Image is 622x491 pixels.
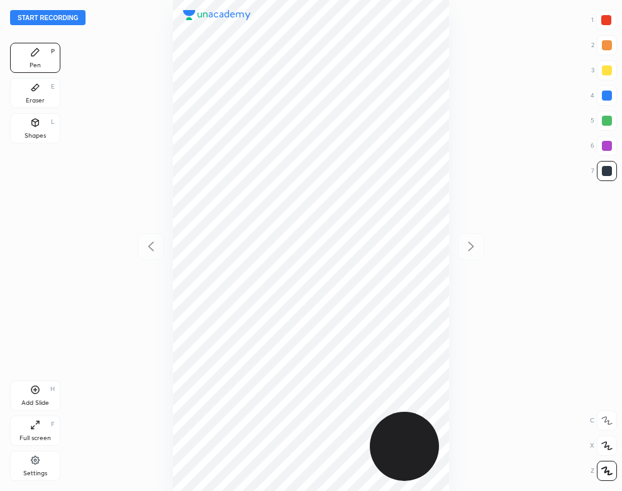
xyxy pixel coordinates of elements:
div: X [590,436,617,456]
div: E [51,84,55,90]
div: Shapes [25,133,46,139]
div: Settings [23,470,47,477]
div: 2 [591,35,617,55]
div: H [50,386,55,392]
div: Full screen [19,435,51,441]
div: C [590,411,617,431]
button: Start recording [10,10,86,25]
div: 7 [591,161,617,181]
div: Add Slide [21,400,49,406]
div: Pen [30,62,41,69]
img: logo.38c385cc.svg [183,10,251,20]
div: P [51,48,55,55]
div: Z [591,461,617,481]
div: 3 [591,60,617,80]
div: 1 [591,10,616,30]
div: 6 [591,136,617,156]
div: F [51,421,55,428]
div: L [51,119,55,125]
div: 5 [591,111,617,131]
div: 4 [591,86,617,106]
div: Eraser [26,97,45,104]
